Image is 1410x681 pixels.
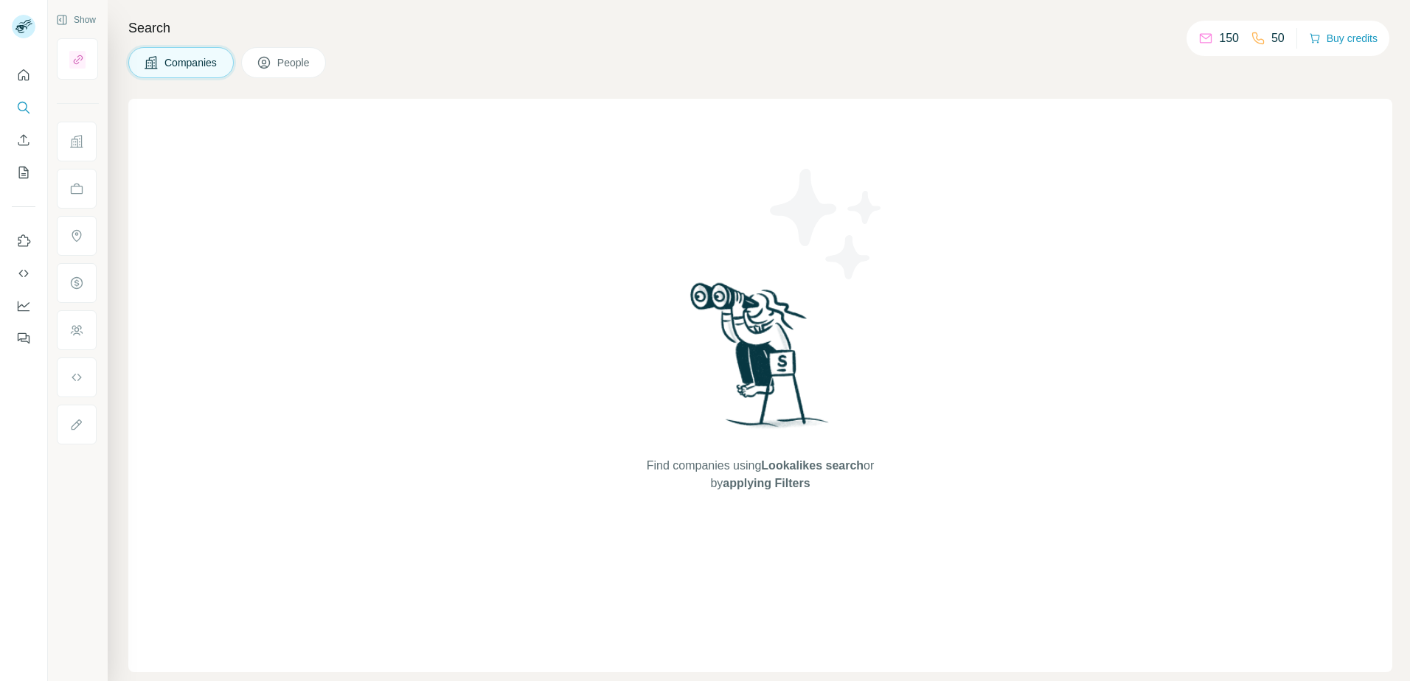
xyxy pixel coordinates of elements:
button: Use Surfe on LinkedIn [12,228,35,254]
button: Buy credits [1309,28,1378,49]
span: People [277,55,311,70]
p: 50 [1271,29,1285,47]
span: Lookalikes search [761,459,864,472]
button: Search [12,94,35,121]
button: Quick start [12,62,35,88]
button: Enrich CSV [12,127,35,153]
button: Feedback [12,325,35,352]
button: Use Surfe API [12,260,35,287]
button: Show [46,9,106,31]
span: Companies [164,55,218,70]
span: applying Filters [723,477,810,489]
button: My lists [12,159,35,186]
button: Dashboard [12,293,35,319]
span: Find companies using or by [642,457,878,492]
p: 150 [1219,29,1239,47]
img: Surfe Illustration - Stars [760,158,893,290]
img: Surfe Illustration - Woman searching with binoculars [684,279,837,443]
h4: Search [128,18,1392,38]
